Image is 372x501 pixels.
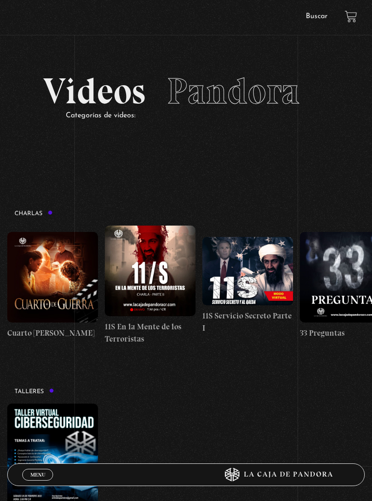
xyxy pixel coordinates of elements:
[202,310,293,334] h4: 11S Servicio Secreto Parte I
[7,327,98,339] h4: Cuarto [PERSON_NAME]
[27,480,49,486] span: Cerrar
[345,10,357,23] a: View your shopping cart
[15,388,54,395] h3: Talleres
[306,13,328,20] a: Buscar
[30,472,45,477] span: Menu
[7,226,98,345] a: Cuarto [PERSON_NAME]
[43,73,329,109] h2: Videos
[167,69,300,113] span: Pandora
[15,210,53,217] h3: Charlas
[66,109,329,122] p: Categorías de videos:
[202,226,293,345] a: 11S Servicio Secreto Parte I
[105,226,196,345] a: 11S En la Mente de los Terroristas
[105,321,196,345] h4: 11S En la Mente de los Terroristas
